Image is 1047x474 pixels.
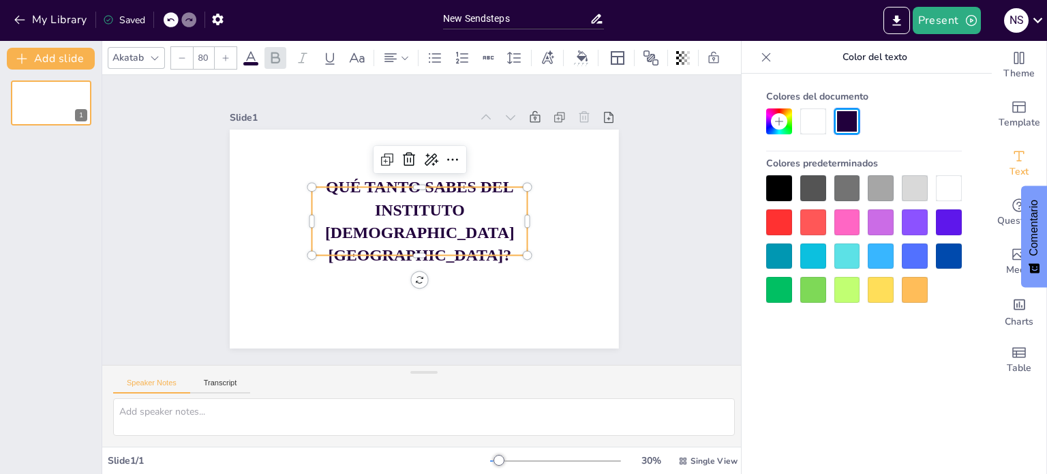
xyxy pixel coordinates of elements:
[103,14,145,27] div: Saved
[572,50,592,65] div: Background color
[992,41,1046,90] div: Change the overall theme
[1028,200,1040,256] font: Comentario
[997,213,1042,228] span: Questions
[10,9,93,31] button: My Library
[992,286,1046,336] div: Add charts and graphs
[766,157,878,170] font: Colores predeterminados
[241,91,483,130] div: Slide 1
[1010,164,1029,179] span: Text
[992,336,1046,385] div: Add a table
[992,90,1046,139] div: Add ready made slides
[7,48,95,70] button: Add slide
[913,7,981,34] button: Present
[190,379,251,394] button: Transcript
[766,90,868,103] font: Colores del documento
[635,454,667,467] div: 30 %
[643,50,659,66] span: Position
[1007,361,1031,376] span: Table
[992,188,1046,237] div: Get real-time input from your audience
[992,237,1046,286] div: Add images, graphics, shapes or video
[11,80,91,125] div: 1
[443,9,590,29] input: Insert title
[75,109,87,121] div: 1
[1021,186,1047,288] button: Comentarios - Mostrar encuesta
[110,48,147,67] div: Akatab
[999,115,1040,130] span: Template
[843,50,907,63] font: Color del texto
[1004,8,1029,33] div: N S
[537,47,558,69] div: Text effects
[883,7,910,34] button: Export to PowerPoint
[1006,263,1033,278] span: Media
[1003,66,1035,81] span: Theme
[108,454,490,467] div: Slide 1 / 1
[992,139,1046,188] div: Add text boxes
[1005,314,1033,329] span: Charts
[113,379,190,394] button: Speaker Notes
[691,456,738,466] span: Single View
[1004,7,1029,34] button: N S
[607,47,628,69] div: Layout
